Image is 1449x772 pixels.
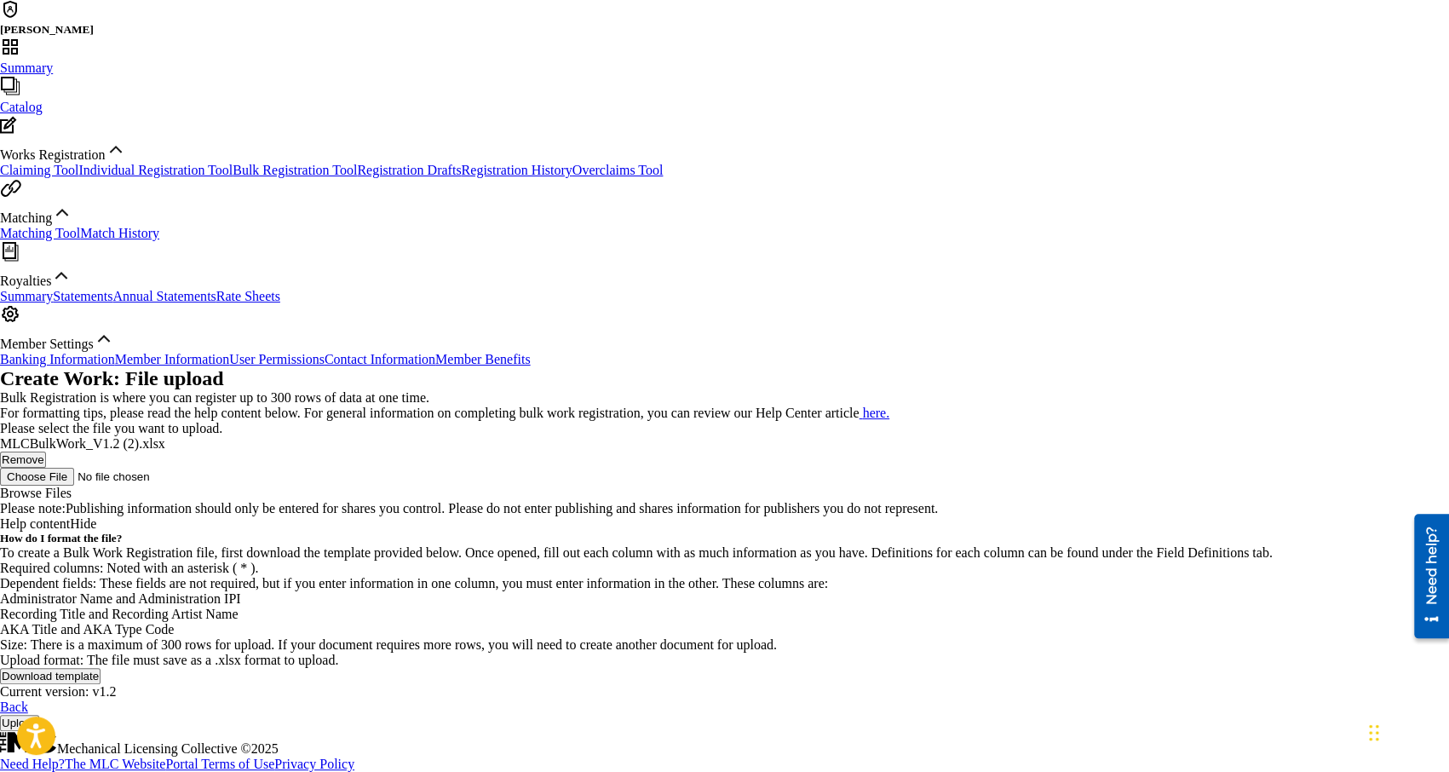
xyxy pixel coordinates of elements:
a: Rate Sheets [216,289,280,303]
a: Registration Drafts [357,163,461,177]
a: Privacy Policy [274,757,354,771]
a: Portal Terms of Use [165,757,274,771]
a: Registration History [462,163,572,177]
a: Match History [80,226,159,240]
span: Hide [70,516,96,531]
a: The MLC Website [65,757,165,771]
iframe: Resource Center [1401,507,1449,644]
a: Member Information [115,352,230,366]
a: Individual Registration Tool [78,163,233,177]
a: Statements [53,289,112,303]
div: Widget de chat [1364,690,1449,772]
a: Annual Statements [112,289,216,303]
img: expand [51,265,72,285]
a: User Permissions [229,352,325,366]
a: Contact Information [325,352,435,366]
a: here. [859,406,889,420]
span: Mechanical Licensing Collective © 2025 [57,741,279,756]
a: Overclaims Tool [572,163,664,177]
iframe: Chat Widget [1364,690,1449,772]
img: expand [52,202,72,222]
img: expand [94,328,114,349]
a: Bulk Registration Tool [233,163,357,177]
div: Arrastrar [1369,707,1379,758]
img: expand [106,139,126,159]
a: Member Benefits [435,352,531,366]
